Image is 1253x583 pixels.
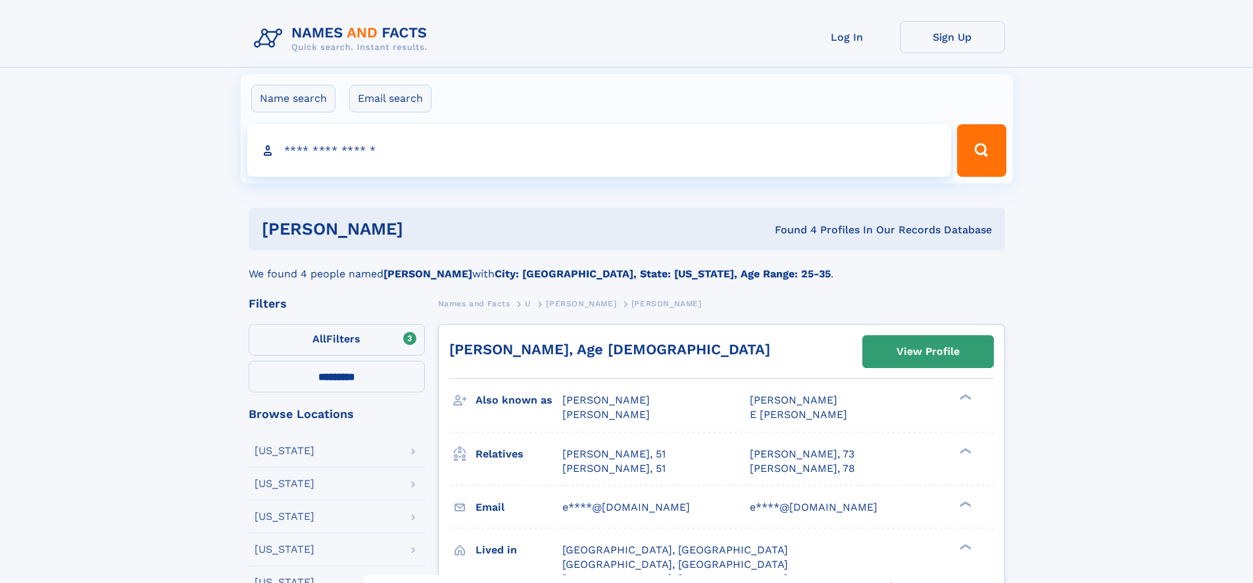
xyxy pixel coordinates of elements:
[562,544,788,556] span: [GEOGRAPHIC_DATA], [GEOGRAPHIC_DATA]
[562,447,666,461] a: [PERSON_NAME], 51
[750,447,854,461] a: [PERSON_NAME], 73
[546,295,616,312] a: [PERSON_NAME]
[476,539,562,561] h3: Lived in
[449,341,770,358] a: [PERSON_NAME], Age [DEMOGRAPHIC_DATA]
[562,558,788,571] span: [GEOGRAPHIC_DATA], [GEOGRAPHIC_DATA]
[312,333,326,345] span: All
[349,85,431,112] label: Email search
[476,443,562,465] h3: Relatives
[897,337,960,367] div: View Profile
[262,221,589,237] h1: [PERSON_NAME]
[249,250,1005,282] div: We found 4 people named with .
[750,408,847,421] span: E [PERSON_NAME]
[562,408,650,421] span: [PERSON_NAME]
[525,299,531,308] span: U
[476,496,562,519] h3: Email
[249,324,425,356] label: Filters
[255,478,314,489] div: [US_STATE]
[956,446,972,455] div: ❯
[956,393,972,402] div: ❯
[249,298,425,310] div: Filters
[247,124,952,177] input: search input
[546,299,616,308] span: [PERSON_NAME]
[476,389,562,411] h3: Also known as
[562,461,666,476] a: [PERSON_NAME], 51
[863,336,993,367] a: View Profile
[956,542,972,551] div: ❯
[562,394,650,406] span: [PERSON_NAME]
[956,500,972,508] div: ❯
[900,21,1005,53] a: Sign Up
[495,268,831,280] b: City: [GEOGRAPHIC_DATA], State: [US_STATE], Age Range: 25-35
[631,299,702,308] span: [PERSON_NAME]
[438,295,510,312] a: Names and Facts
[255,511,314,522] div: [US_STATE]
[795,21,900,53] a: Log In
[249,408,425,420] div: Browse Locations
[589,223,992,237] div: Found 4 Profiles In Our Records Database
[750,461,855,476] a: [PERSON_NAME], 78
[383,268,472,280] b: [PERSON_NAME]
[957,124,1006,177] button: Search Button
[750,394,837,406] span: [PERSON_NAME]
[255,544,314,555] div: [US_STATE]
[525,295,531,312] a: U
[251,85,335,112] label: Name search
[255,446,314,456] div: [US_STATE]
[249,21,438,57] img: Logo Names and Facts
